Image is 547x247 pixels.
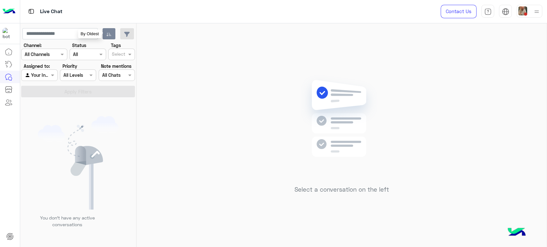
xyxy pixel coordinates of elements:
label: Tags [111,42,121,49]
label: Note mentions [101,63,131,69]
label: Assigned to: [24,63,50,69]
img: tab [484,8,492,15]
a: Contact Us [441,5,477,18]
p: You don’t have any active conversations [35,214,100,228]
h5: Select a conversation on the left [294,186,389,193]
a: tab [481,5,494,18]
img: userImage [518,6,527,15]
img: hulul-logo.png [505,221,528,244]
img: Logo [3,5,15,18]
label: Channel: [24,42,42,49]
img: no messages [295,75,388,181]
span: search [86,30,94,38]
button: Apply Filters [21,86,135,97]
label: Priority [62,63,77,69]
img: profile [533,8,541,16]
img: empty users [38,116,119,210]
img: tab [27,7,35,15]
div: Select [111,51,125,59]
button: search [82,28,98,42]
img: 1403182699927242 [3,28,14,39]
img: tab [502,8,509,15]
label: Status [72,42,86,49]
p: Live Chat [40,7,62,16]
